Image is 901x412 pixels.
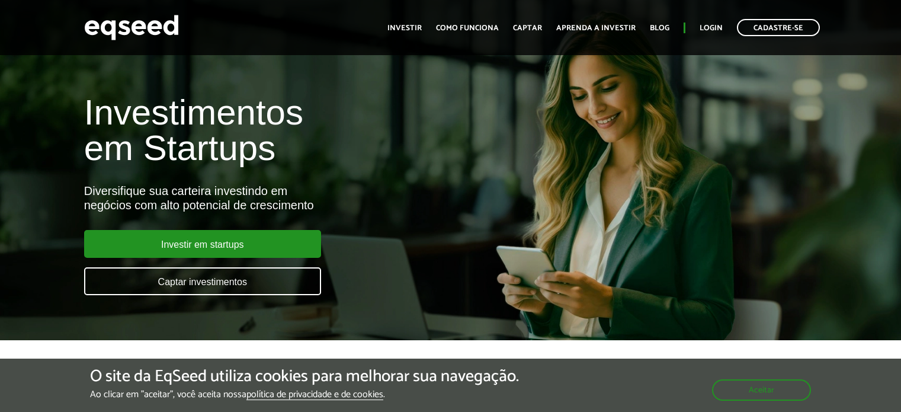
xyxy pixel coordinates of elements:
[246,390,383,400] a: política de privacidade e de cookies
[556,24,636,32] a: Aprenda a investir
[84,267,321,295] a: Captar investimentos
[712,379,811,401] button: Aceitar
[84,12,179,43] img: EqSeed
[650,24,669,32] a: Blog
[436,24,499,32] a: Como funciona
[84,184,517,212] div: Diversifique sua carteira investindo em negócios com alto potencial de crescimento
[90,389,519,400] p: Ao clicar em "aceitar", você aceita nossa .
[737,19,820,36] a: Cadastre-se
[700,24,723,32] a: Login
[84,95,517,166] h1: Investimentos em Startups
[387,24,422,32] a: Investir
[84,230,321,258] a: Investir em startups
[513,24,542,32] a: Captar
[90,368,519,386] h5: O site da EqSeed utiliza cookies para melhorar sua navegação.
